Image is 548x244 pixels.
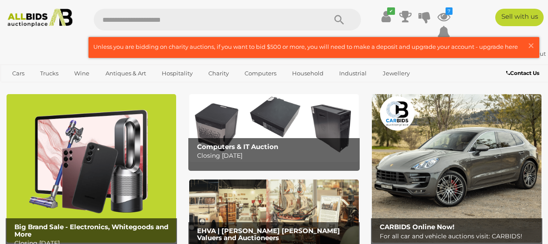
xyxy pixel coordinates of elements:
b: EHVA | [PERSON_NAME] [PERSON_NAME] Valuers and Auctioneers [197,227,340,242]
p: Closing [DATE] [197,150,356,161]
a: Big Brand Sale - Electronics, Whitegoods and More Big Brand Sale - Electronics, Whitegoods and Mo... [7,94,176,243]
a: Computers & IT Auction Computers & IT Auction Closing [DATE] [189,94,359,162]
a: Office [7,81,34,95]
img: Allbids.com.au [4,9,76,27]
a: Trucks [34,66,64,81]
b: CARBIDS Online Now! [380,223,454,231]
a: 7 [437,9,450,24]
a: Jewellery [377,66,415,81]
span: × [527,37,535,54]
a: Cars [7,66,30,81]
a: [GEOGRAPHIC_DATA] [72,81,146,95]
a: Hospitality [156,66,198,81]
b: Contact Us [506,70,539,76]
p: For all car and vehicle auctions visit: CARBIDS! [380,231,538,242]
img: Computers & IT Auction [189,94,359,162]
img: Big Brand Sale - Electronics, Whitegoods and More [7,94,176,243]
a: CARBIDS Online Now! CARBIDS Online Now! For all car and vehicle auctions visit: CARBIDS! [372,94,541,243]
a: Antiques & Art [100,66,152,81]
a: Sports [39,81,68,95]
a: Industrial [334,66,372,81]
a: Computers [239,66,282,81]
a: Contact Us [506,68,541,78]
a: Charity [203,66,235,81]
a: ✔ [380,9,393,24]
a: Wine [68,66,95,81]
a: Sell with us [495,9,544,26]
a: Household [286,66,329,81]
i: ✔ [387,7,395,15]
img: CARBIDS Online Now! [372,94,541,243]
button: Search [317,9,361,30]
b: Big Brand Sale - Electronics, Whitegoods and More [14,223,168,238]
i: 7 [446,7,453,15]
b: Computers & IT Auction [197,142,278,151]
